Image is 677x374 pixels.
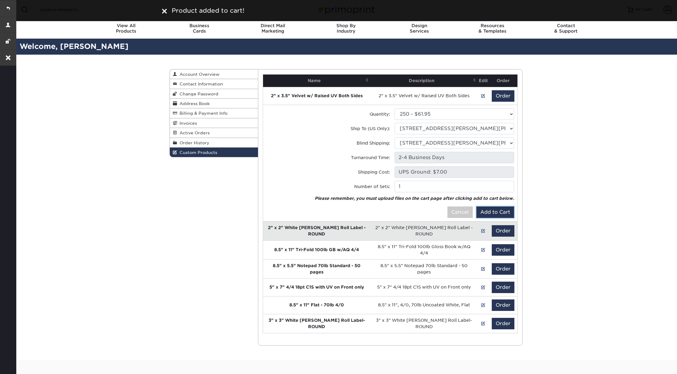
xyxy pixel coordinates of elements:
[370,296,478,314] td: 8.5" x 11", 4/0, 70lb Uncoated White, Flat
[177,140,209,145] span: Order History
[163,23,236,34] div: Cards
[370,240,478,259] td: 8.5" x 11" Tri-Fold 100lb Gloss Book w/AQ 4/4
[15,41,677,52] h2: Welcome, [PERSON_NAME]
[177,111,227,116] span: Billing & Payment Info
[170,128,258,138] a: Active Orders
[370,111,390,117] label: Quantity:
[456,19,529,39] a: Resources& Templates
[492,244,514,256] button: Order
[476,206,514,218] button: Add to Cart
[273,263,361,274] strong: 8.5" x 5.5" Notepad 70lb Standard - 50 pages
[271,93,363,98] strong: 2" x 3.5" Velvet w/ Raised UV Both Sides
[236,23,310,28] span: Direct Mail
[310,23,383,34] div: Industry
[447,206,473,218] button: Cancel
[315,196,514,201] em: Please remember, you must upload files on the cart page after clicking add to cart below.
[236,19,310,39] a: Direct MailMarketing
[492,318,514,329] button: Order
[263,75,370,87] th: Name
[310,23,383,28] span: Shop By
[492,263,514,275] button: Order
[170,99,258,108] a: Address Book
[370,314,478,333] td: 3" x 3" White [PERSON_NAME] Roll Label- ROUND
[529,23,602,34] div: & Support
[456,23,529,34] div: & Templates
[456,23,529,28] span: Resources
[289,302,344,307] strong: 8.5" x 11" Flat - 70lb 4/0
[177,72,219,77] span: Account Overview
[274,247,359,252] strong: 8.5" x 11" Tri-Fold 100lb GB w/AQ 4/4
[370,259,478,278] td: 8.5" x 5.5" Notepad 70lb Standard - 50 pages
[177,82,223,86] span: Contact Information
[90,23,163,34] div: Products
[383,19,456,39] a: DesignServices
[177,150,217,155] span: Custom Products
[370,221,478,240] td: 2" x 2" White [PERSON_NAME] Roll Label - ROUND
[529,19,602,39] a: Contact& Support
[370,278,478,296] td: 5" x 7" 4/4 18pt C1S with UV on Front only
[492,282,514,293] button: Order
[170,108,258,118] a: Billing & Payment Info
[310,19,383,39] a: Shop ByIndustry
[170,69,258,79] a: Account Overview
[170,148,258,157] a: Custom Products
[163,19,236,39] a: BusinessCards
[478,75,489,87] th: Edit
[354,183,390,190] label: Number of Sets:
[268,225,366,236] strong: 2" x 2" White [PERSON_NAME] Roll Label - ROUND
[529,23,602,28] span: Contact
[177,130,210,135] span: Active Orders
[170,118,258,128] a: Invoices
[177,91,218,96] span: Change Password
[170,89,258,99] a: Change Password
[492,90,514,102] button: Order
[172,7,244,14] span: Product added to cart!
[358,169,390,175] label: Shipping Cost:
[177,101,210,106] span: Address Book
[269,285,364,289] strong: 5" x 7" 4/4 18pt C1S with UV on Front only
[177,121,197,126] span: Invoices
[489,75,517,87] th: Order
[163,23,236,28] span: Business
[492,299,514,311] button: Order
[370,75,478,87] th: Description
[351,125,390,132] label: Ship To (US Only):
[236,23,310,34] div: Marketing
[492,225,514,237] button: Order
[357,140,390,146] label: Blind Shipping:
[383,23,456,28] span: Design
[90,23,163,28] span: View All
[170,138,258,148] a: Order History
[351,154,390,161] label: Turnaround Time:
[383,23,456,34] div: Services
[395,166,514,178] input: Pending
[90,19,163,39] a: View AllProducts
[170,79,258,89] a: Contact Information
[162,9,167,14] img: close
[370,87,478,105] td: 2" x 3.5" Velvet w/ Raised UV Both Sides
[269,318,365,329] strong: 3" x 3" White [PERSON_NAME] Roll Label- ROUND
